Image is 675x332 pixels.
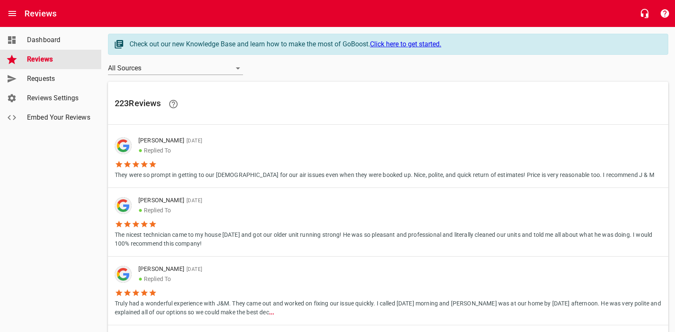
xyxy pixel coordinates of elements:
p: Truly had a wonderful experience with J&M. They came out and worked on fixing our issue quickly. ... [115,297,661,317]
span: [DATE] [184,138,202,144]
a: Learn facts about why reviews are important [163,94,184,114]
span: ● [138,275,143,283]
h6: Reviews [24,7,57,20]
span: [DATE] [184,266,202,272]
p: The nicest technician came to my house [DATE] and got our older unit running strong! He was so pl... [115,228,661,248]
b: ... [269,309,274,316]
span: Embed Your Reviews [27,112,91,123]
p: Replied To [138,274,655,284]
button: Support Portal [655,3,675,24]
a: [PERSON_NAME][DATE]●Replied ToTruly had a wonderful experience with J&M. They came out and worked... [108,257,668,325]
span: [DATE] [184,198,202,203]
span: Reviews [27,54,91,64]
span: Dashboard [27,35,91,45]
img: google-dark.png [115,197,132,214]
span: ● [138,146,143,154]
p: Replied To [138,205,655,215]
button: Open drawer [2,3,22,24]
a: [PERSON_NAME][DATE]●Replied ToThe nicest technician came to my house [DATE] and got our older uni... [108,188,668,256]
p: They were so prompt in getting to our [DEMOGRAPHIC_DATA] for our air issues even when they were b... [115,169,654,179]
div: All Sources [108,62,243,75]
div: Check out our new Knowledge Base and learn how to make the most of GoBoost. [130,39,659,49]
img: google-dark.png [115,137,132,154]
div: Google [115,197,132,214]
a: Click here to get started. [370,40,441,48]
span: ● [138,206,143,214]
img: google-dark.png [115,266,132,283]
h6: 223 Review s [115,94,661,114]
div: Google [115,137,132,154]
span: Reviews Settings [27,93,91,103]
p: [PERSON_NAME] [138,136,648,145]
button: Live Chat [634,3,655,24]
p: [PERSON_NAME] [138,265,655,274]
a: [PERSON_NAME][DATE]●Replied ToThey were so prompt in getting to our [DEMOGRAPHIC_DATA] for our ai... [108,128,668,187]
p: Replied To [138,145,648,155]
span: Requests [27,74,91,84]
p: [PERSON_NAME] [138,196,655,205]
div: Google [115,266,132,283]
